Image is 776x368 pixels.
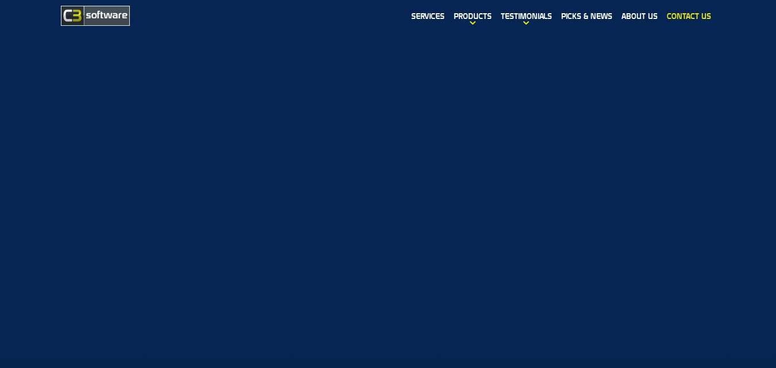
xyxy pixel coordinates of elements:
img: C3 Software [61,6,130,26]
a: Products [449,3,496,29]
a: About us [617,3,662,29]
a: Testimonials [496,3,557,29]
a: Services [407,3,449,29]
a: Contact Us [662,3,716,29]
a: Picks & News [557,3,617,29]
